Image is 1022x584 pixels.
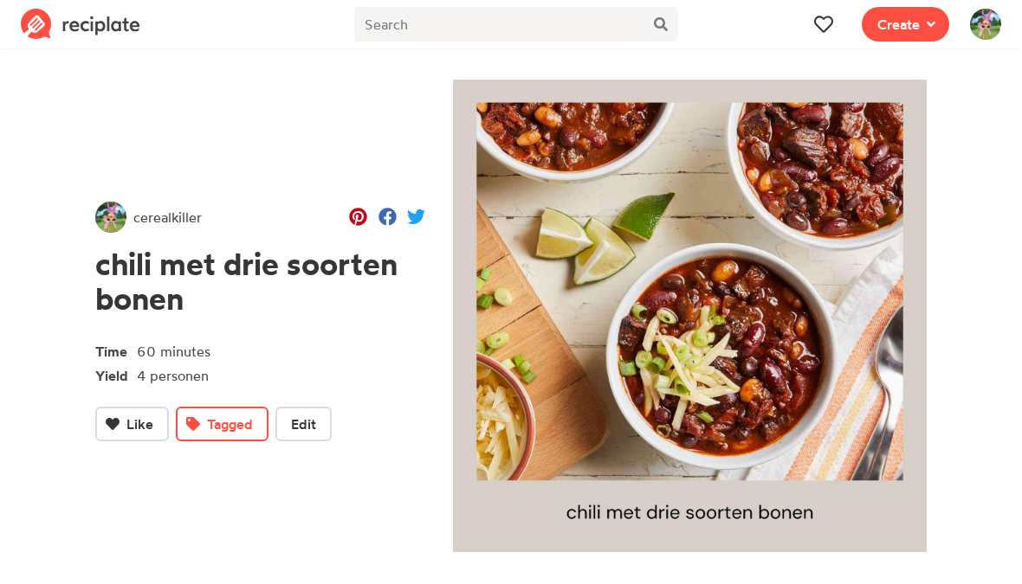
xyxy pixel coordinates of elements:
img: Reciplate [21,9,140,40]
button: Create [862,7,949,42]
button: Tagged [176,407,268,441]
h1: chili met drie soorten bonen [95,247,425,317]
img: User's avatar [95,202,126,233]
span: Edit [291,414,316,434]
img: Recipe of chili met drie soorten bonen by cerealkiller [453,80,927,553]
span: Tagged [207,414,253,434]
span: 60 minutes [137,343,210,360]
span: cerealkiller [133,207,202,228]
span: Time [95,337,137,362]
span: 4 personen [137,367,209,384]
input: Search [354,7,643,42]
button: Edit [275,407,332,441]
button: Like [95,407,169,441]
span: Yield [95,362,137,386]
span: Like [126,414,153,434]
span: Create [877,14,920,35]
img: User's avatar [970,9,1001,40]
a: cerealkiller [95,202,202,233]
